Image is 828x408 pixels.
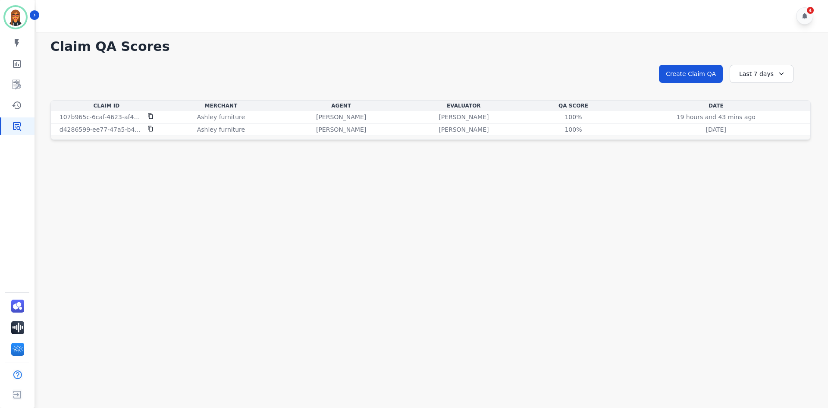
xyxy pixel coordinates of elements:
[439,113,489,121] p: [PERSON_NAME]
[5,7,26,28] img: Bordered avatar
[53,102,160,109] div: Claim Id
[807,7,814,14] div: 4
[624,102,809,109] div: Date
[730,65,793,83] div: Last 7 days
[197,125,245,134] p: Ashley furniture
[164,102,278,109] div: Merchant
[316,125,366,134] p: [PERSON_NAME]
[554,113,593,121] div: 100%
[60,125,142,134] p: d4286599-ee77-47a5-b489-140688ae9615
[316,113,366,121] p: [PERSON_NAME]
[60,113,142,121] p: 107b965c-6caf-4623-af44-c363844841a2
[50,39,811,54] h1: Claim QA Scores
[439,125,489,134] p: [PERSON_NAME]
[197,113,245,121] p: Ashley furniture
[282,102,401,109] div: Agent
[554,125,593,134] div: 100%
[527,102,620,109] div: QA Score
[677,113,756,121] p: 19 hours and 43 mins ago
[659,65,723,83] button: Create Claim QA
[706,125,726,134] p: [DATE]
[404,102,523,109] div: Evaluator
